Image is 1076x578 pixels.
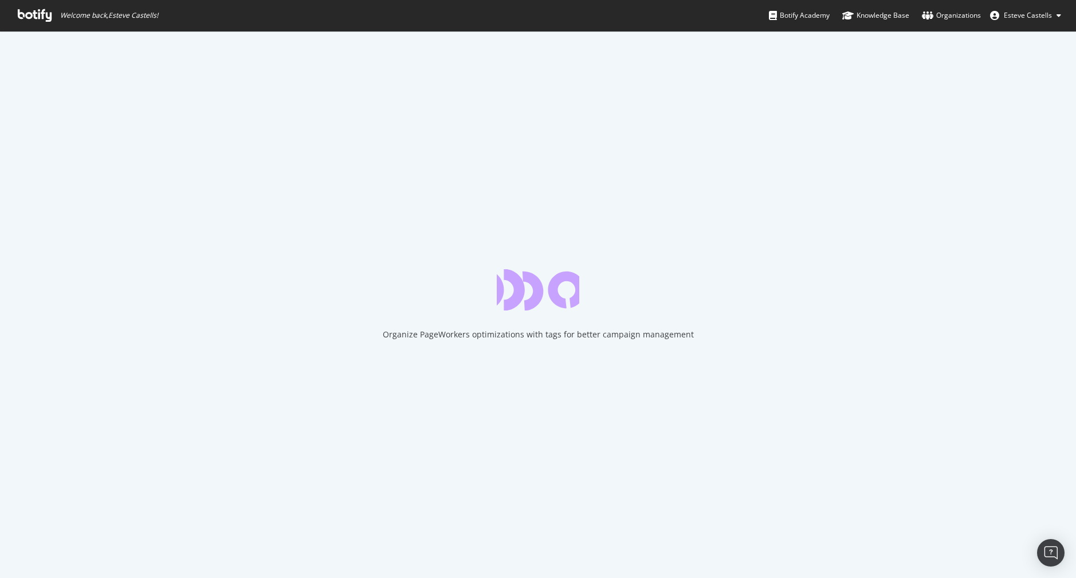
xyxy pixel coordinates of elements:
[1037,539,1065,567] div: Open Intercom Messenger
[922,10,981,21] div: Organizations
[842,10,909,21] div: Knowledge Base
[497,269,579,310] div: animation
[60,11,158,20] span: Welcome back, Esteve Castells !
[769,10,830,21] div: Botify Academy
[383,329,694,340] div: Organize PageWorkers optimizations with tags for better campaign management
[1004,10,1052,20] span: Esteve Castells
[981,6,1070,25] button: Esteve Castells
